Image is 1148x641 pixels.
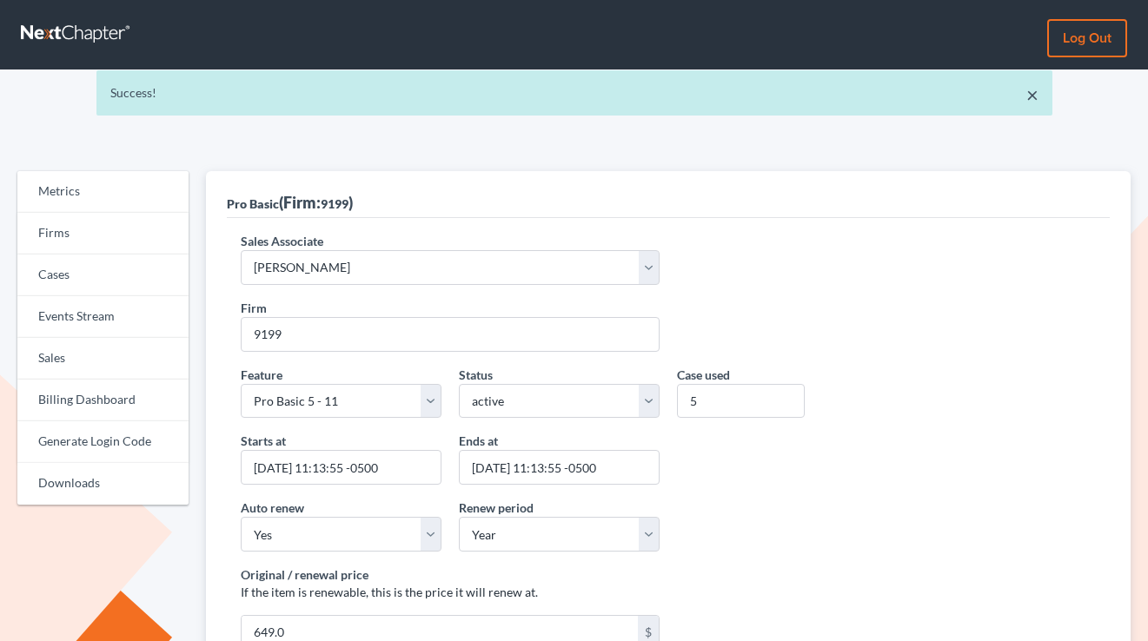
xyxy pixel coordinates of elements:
[227,192,353,213] div: (Firm: )
[459,450,660,485] input: MM/DD/YYYY
[241,499,304,517] label: Auto renew
[241,317,660,352] input: 1234
[17,338,189,380] a: Sales
[17,254,189,296] a: Cases
[241,366,282,384] label: Feature
[227,196,279,211] span: Pro Basic
[1026,84,1039,105] a: ×
[677,366,730,384] label: Case used
[17,296,189,338] a: Events Stream
[17,463,189,505] a: Downloads
[17,213,189,254] a: Firms
[241,232,323,250] label: Sales Associate
[677,384,805,419] input: 0
[110,84,1039,102] div: Success!
[17,380,189,421] a: Billing Dashboard
[459,432,498,450] label: Ends at
[241,432,286,450] label: Starts at
[459,366,493,384] label: Status
[241,565,368,584] label: Original / renewal price
[321,196,348,211] span: 9199
[241,299,267,317] label: Firm
[17,421,189,463] a: Generate Login Code
[1047,19,1127,57] a: Log out
[17,171,189,213] a: Metrics
[241,584,660,601] p: If the item is renewable, this is the price it will renew at.
[241,450,441,485] input: MM/DD/YYYY
[459,499,534,517] label: Renew period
